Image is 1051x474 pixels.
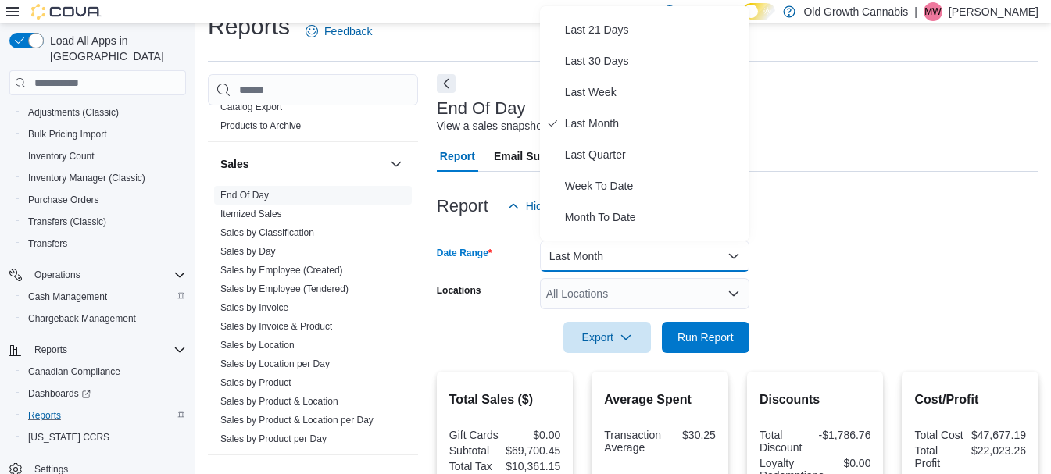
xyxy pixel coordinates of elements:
[220,433,327,445] span: Sales by Product per Day
[220,301,288,314] span: Sales by Invoice
[220,208,282,219] a: Itemized Sales
[16,383,192,405] a: Dashboards
[220,208,282,220] span: Itemized Sales
[220,265,343,276] a: Sales by Employee (Created)
[220,189,269,201] span: End Of Day
[494,141,593,172] span: Email Subscription
[540,241,749,272] button: Last Month
[28,128,107,141] span: Bulk Pricing Import
[28,150,95,162] span: Inventory Count
[22,362,127,381] a: Canadian Compliance
[449,429,502,441] div: Gift Cards
[449,444,499,457] div: Subtotal
[220,376,291,389] span: Sales by Product
[565,239,743,258] span: Quarter To Date
[31,4,102,20] img: Cova
[28,365,120,378] span: Canadian Compliance
[565,176,743,195] span: Week To Date
[924,2,942,21] div: Mary Watkins
[22,125,186,144] span: Bulk Pricing Import
[220,190,269,201] a: End Of Day
[220,377,291,388] a: Sales by Product
[220,395,338,408] span: Sales by Product & Location
[727,287,740,300] button: Open list of options
[22,191,186,209] span: Purchase Orders
[22,147,101,166] a: Inventory Count
[22,103,125,122] a: Adjustments (Classic)
[28,266,87,284] button: Operations
[22,147,186,166] span: Inventory Count
[28,340,186,359] span: Reports
[220,320,332,333] span: Sales by Invoice & Product
[16,233,192,255] button: Transfers
[22,169,186,187] span: Inventory Manager (Classic)
[506,444,560,457] div: $69,700.45
[437,74,456,93] button: Next
[682,4,730,20] span: Feedback
[22,212,186,231] span: Transfers (Classic)
[44,33,186,64] span: Load All Apps in [GEOGRAPHIC_DATA]
[565,145,743,164] span: Last Quarter
[208,186,418,454] div: Sales
[22,287,113,306] a: Cash Management
[28,340,73,359] button: Reports
[22,212,113,231] a: Transfers (Classic)
[16,286,192,308] button: Cash Management
[22,309,186,328] span: Chargeback Management
[830,457,870,469] div: $0.00
[22,428,116,447] a: [US_STATE] CCRS
[573,322,642,353] span: Export
[914,444,964,469] div: Total Profit
[220,156,249,172] h3: Sales
[914,390,1026,409] h2: Cost/Profit
[437,197,488,216] h3: Report
[760,429,812,454] div: Total Discount
[220,227,314,238] a: Sales by Classification
[16,189,192,211] button: Purchase Orders
[440,141,475,172] span: Report
[299,16,378,47] a: Feedback
[28,387,91,400] span: Dashboards
[28,106,119,119] span: Adjustments (Classic)
[22,362,186,381] span: Canadian Compliance
[324,23,372,39] span: Feedback
[760,390,871,409] h2: Discounts
[28,216,106,228] span: Transfers (Classic)
[16,102,192,123] button: Adjustments (Classic)
[914,429,964,441] div: Total Cost
[16,167,192,189] button: Inventory Manager (Classic)
[220,102,282,112] a: Catalog Export
[220,340,295,351] a: Sales by Location
[220,246,276,257] a: Sales by Day
[220,283,349,294] a: Sales by Employee (Tendered)
[220,358,330,370] span: Sales by Location per Day
[437,247,492,259] label: Date Range
[208,11,290,42] h1: Reports
[220,321,332,332] a: Sales by Invoice & Product
[501,191,614,222] button: Hide Parameters
[22,406,67,425] a: Reports
[437,284,481,297] label: Locations
[220,414,374,426] span: Sales by Product & Location per Day
[22,384,186,403] span: Dashboards
[563,322,651,353] button: Export
[914,2,917,21] p: |
[22,103,186,122] span: Adjustments (Classic)
[16,426,192,448] button: [US_STATE] CCRS
[662,322,749,353] button: Run Report
[526,198,608,214] span: Hide Parameters
[220,339,295,351] span: Sales by Location
[742,3,775,20] input: Dark Mode
[604,390,716,409] h2: Average Spent
[16,145,192,167] button: Inventory Count
[565,52,743,70] span: Last 30 Days
[220,119,301,132] span: Products to Archive
[604,429,661,454] div: Transaction Average
[22,309,142,328] a: Chargeback Management
[28,290,107,303] span: Cash Management
[28,194,99,206] span: Purchase Orders
[22,428,186,447] span: Washington CCRS
[971,444,1026,457] div: $22,023.26
[924,2,941,21] span: MW
[16,123,192,145] button: Bulk Pricing Import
